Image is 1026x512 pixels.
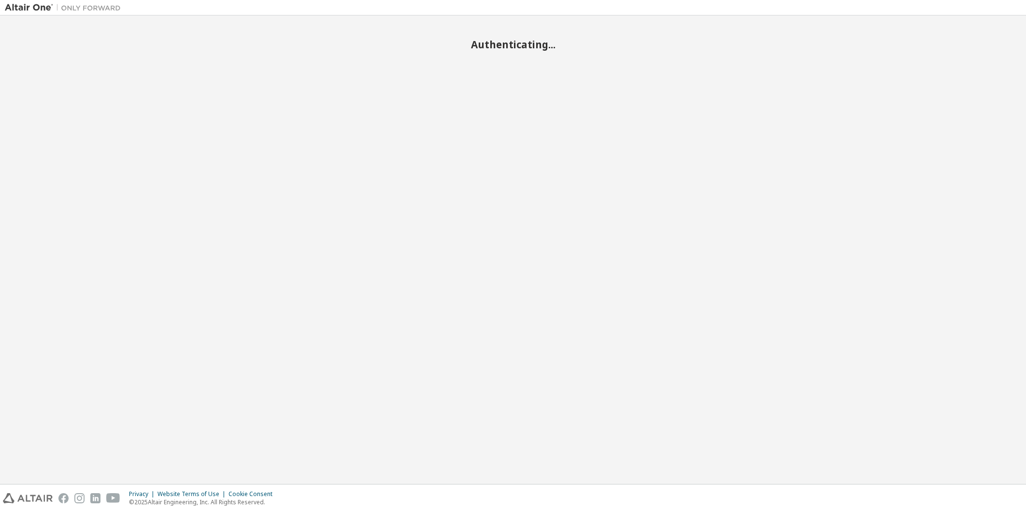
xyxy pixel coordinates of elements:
p: © 2025 Altair Engineering, Inc. All Rights Reserved. [129,498,278,506]
img: Altair One [5,3,126,13]
div: Website Terms of Use [157,490,228,498]
div: Cookie Consent [228,490,278,498]
h2: Authenticating... [5,38,1021,51]
img: youtube.svg [106,493,120,503]
img: instagram.svg [74,493,85,503]
img: linkedin.svg [90,493,100,503]
div: Privacy [129,490,157,498]
img: facebook.svg [58,493,69,503]
img: altair_logo.svg [3,493,53,503]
